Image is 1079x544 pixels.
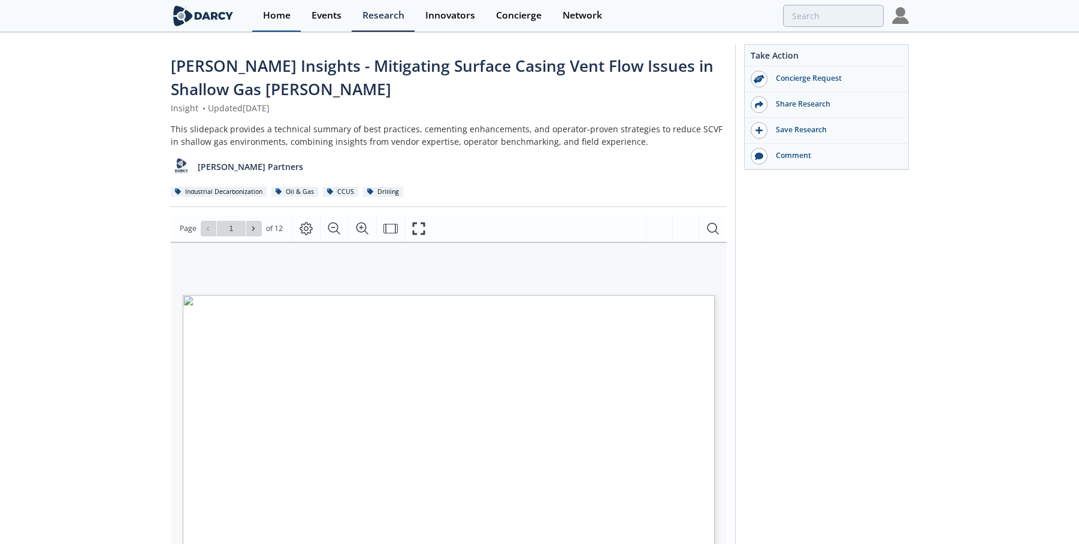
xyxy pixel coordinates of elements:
div: Research [362,11,404,20]
div: Take Action [745,49,908,66]
input: Advanced Search [783,5,884,27]
div: Share Research [767,99,902,110]
p: [PERSON_NAME] Partners [198,160,303,173]
div: Industrial Decarbonization [171,187,267,197]
div: Oil & Gas [271,187,319,197]
div: Save Research [767,124,902,135]
div: Concierge [496,11,542,20]
span: [PERSON_NAME] Insights - Mitigating Surface Casing Vent Flow Issues in Shallow Gas [PERSON_NAME] [171,55,714,100]
span: • [201,102,208,114]
div: CCUS [323,187,359,197]
div: Comment [767,150,902,161]
div: This slidepack provides a technical summary of best practices, cementing enhancements, and operat... [171,123,727,148]
img: Profile [892,7,909,24]
div: Events [312,11,341,20]
div: Concierge Request [767,73,902,84]
img: logo-wide.svg [171,5,236,26]
div: Insight Updated [DATE] [171,102,727,114]
div: Home [263,11,291,20]
div: Drilling [363,187,404,197]
div: Network [563,11,602,20]
div: Innovators [425,11,475,20]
